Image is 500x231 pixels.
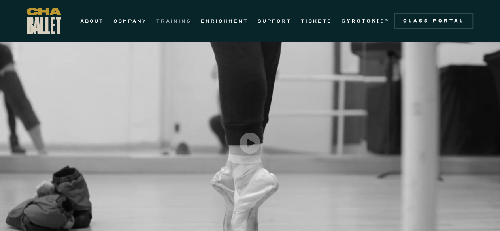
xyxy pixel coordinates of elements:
sup: ® [385,18,390,22]
a: Class Portal [394,13,473,29]
a: SUPPORT [258,16,291,26]
a: ENRICHMENT [201,16,248,26]
strong: GYROTONIC [342,18,385,24]
a: COMPANY [113,16,147,26]
a: ABOUT [80,16,104,26]
a: home [27,8,61,34]
a: TRAINING [156,16,191,26]
a: TICKETS [301,16,332,26]
div: Class Portal [399,18,468,24]
a: GYROTONIC® [342,16,390,26]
